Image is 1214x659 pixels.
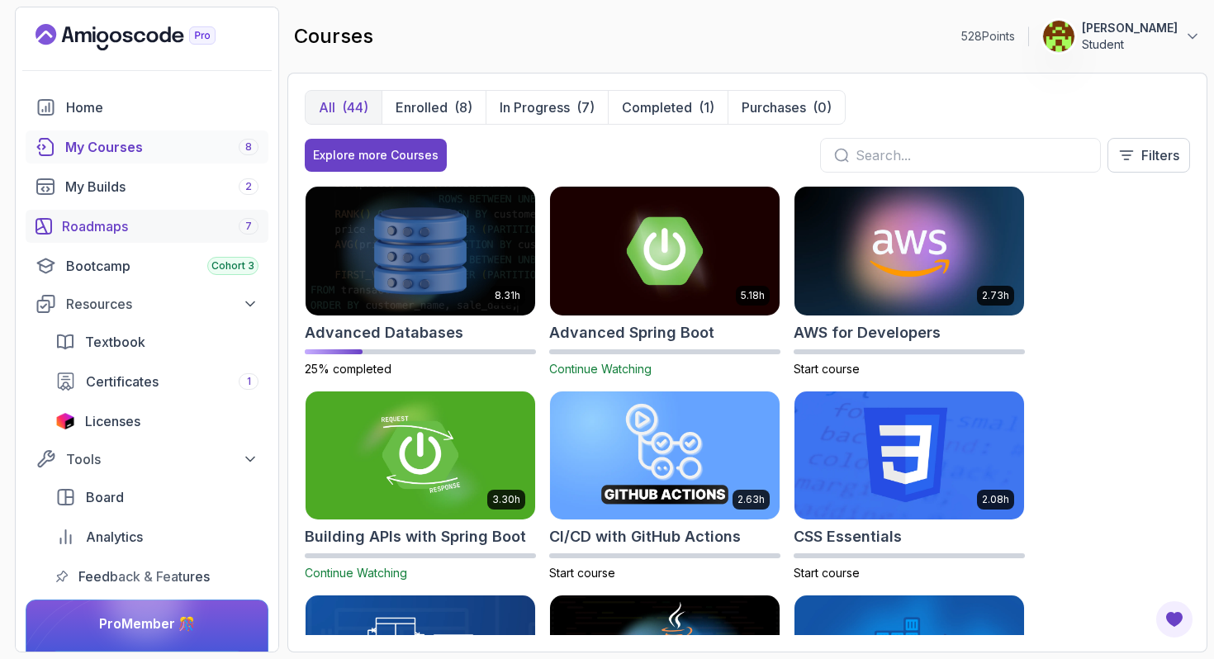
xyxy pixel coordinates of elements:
h2: Advanced Spring Boot [549,321,714,344]
a: roadmaps [26,210,268,243]
p: 2.08h [982,493,1009,506]
button: Open Feedback Button [1155,600,1194,639]
div: (7) [576,97,595,117]
span: 25% completed [305,362,391,376]
span: Continue Watching [305,566,407,580]
button: All(44) [306,91,382,124]
span: 7 [245,220,252,233]
a: Advanced Spring Boot card5.18hAdvanced Spring BootContinue Watching [549,186,780,377]
a: Landing page [36,24,254,50]
button: Tools [26,444,268,474]
p: Enrolled [396,97,448,117]
button: Enrolled(8) [382,91,486,124]
a: feedback [45,560,268,593]
p: Student [1082,36,1178,53]
span: Start course [794,362,860,376]
div: Explore more Courses [313,147,439,164]
a: builds [26,170,268,203]
button: Purchases(0) [728,91,845,124]
h2: courses [294,23,373,50]
div: Home [66,97,258,117]
button: Completed(1) [608,91,728,124]
a: Advanced Databases card8.31hAdvanced Databases25% completed [305,186,536,377]
p: Completed [622,97,692,117]
p: [PERSON_NAME] [1082,20,1178,36]
span: Start course [549,566,615,580]
img: user profile image [1043,21,1074,52]
button: Filters [1107,138,1190,173]
span: Textbook [85,332,145,352]
a: licenses [45,405,268,438]
div: My Builds [65,177,258,197]
div: My Courses [65,137,258,157]
span: 8 [245,140,252,154]
button: Explore more Courses [305,139,447,172]
p: 8.31h [495,289,520,302]
p: 3.30h [492,493,520,506]
a: Building APIs with Spring Boot card3.30hBuilding APIs with Spring BootContinue Watching [305,391,536,582]
p: All [319,97,335,117]
a: analytics [45,520,268,553]
div: (44) [342,97,368,117]
p: Filters [1141,145,1179,165]
img: CI/CD with GitHub Actions card [550,391,780,520]
a: home [26,91,268,124]
a: board [45,481,268,514]
div: (0) [813,97,832,117]
a: bootcamp [26,249,268,282]
img: Advanced Spring Boot card [550,187,780,315]
span: 1 [247,375,251,388]
span: Analytics [86,527,143,547]
span: Cohort 3 [211,259,254,273]
div: Roadmaps [62,216,258,236]
span: Feedback & Features [78,567,210,586]
span: Continue Watching [549,362,652,376]
p: 528 Points [961,28,1015,45]
img: jetbrains icon [55,413,75,429]
h2: Advanced Databases [305,321,463,344]
button: Resources [26,289,268,319]
span: Certificates [86,372,159,391]
span: Licenses [85,411,140,431]
p: In Progress [500,97,570,117]
button: user profile image[PERSON_NAME]Student [1042,20,1201,53]
h2: CI/CD with GitHub Actions [549,525,741,548]
div: (1) [699,97,714,117]
div: Bootcamp [66,256,258,276]
h2: AWS for Developers [794,321,941,344]
p: 2.73h [982,289,1009,302]
div: (8) [454,97,472,117]
span: Start course [794,566,860,580]
img: Advanced Databases card [306,187,535,315]
div: Resources [66,294,258,314]
p: 5.18h [741,289,765,302]
a: certificates [45,365,268,398]
span: Board [86,487,124,507]
img: CSS Essentials card [794,391,1024,520]
img: AWS for Developers card [794,187,1024,315]
div: Tools [66,449,258,469]
span: 2 [245,180,252,193]
input: Search... [856,145,1087,165]
button: In Progress(7) [486,91,608,124]
p: Purchases [742,97,806,117]
h2: CSS Essentials [794,525,902,548]
h2: Building APIs with Spring Boot [305,525,526,548]
img: Building APIs with Spring Boot card [306,391,535,520]
a: textbook [45,325,268,358]
p: 2.63h [737,493,765,506]
a: courses [26,130,268,164]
